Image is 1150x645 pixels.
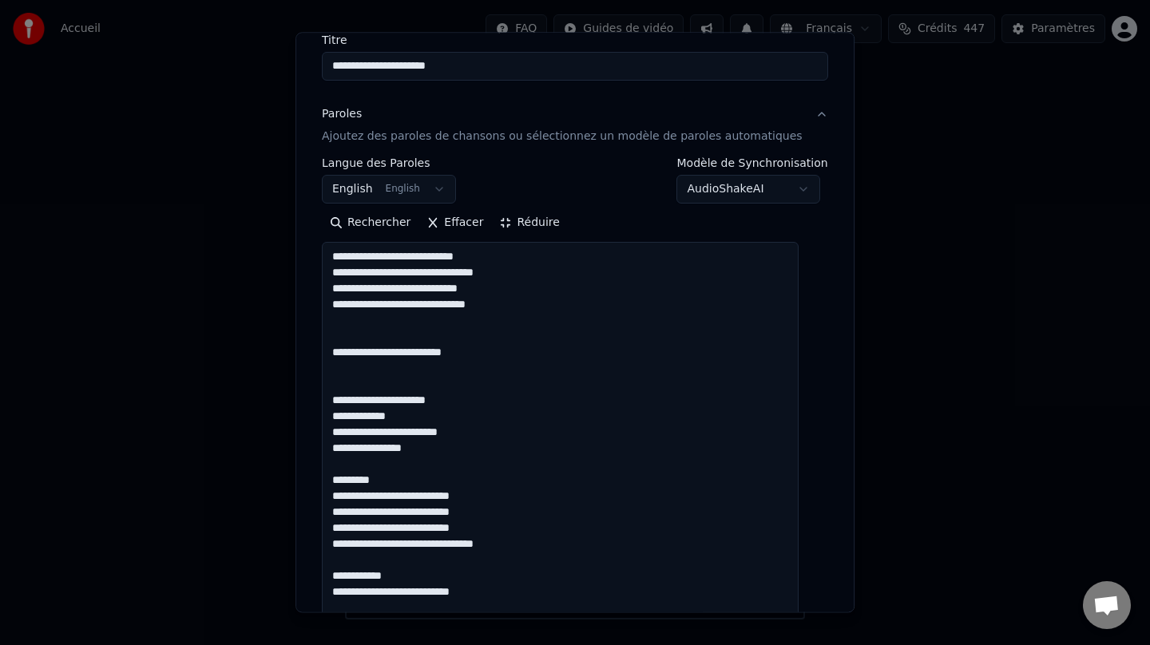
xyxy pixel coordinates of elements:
button: ParolesAjoutez des paroles de chansons ou sélectionnez un modèle de paroles automatiques [322,93,828,157]
label: Langue des Paroles [322,157,456,168]
button: Réduire [492,210,568,235]
button: Rechercher [322,210,418,235]
label: Modèle de Synchronisation [677,157,828,168]
button: Effacer [418,210,491,235]
label: Titre [322,34,828,46]
div: Paroles [322,106,362,122]
p: Ajoutez des paroles de chansons ou sélectionnez un modèle de paroles automatiques [322,129,803,144]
